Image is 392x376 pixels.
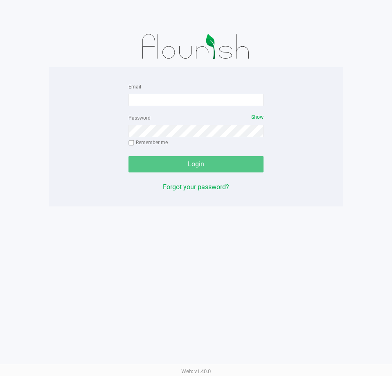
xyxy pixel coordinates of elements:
[128,114,151,122] label: Password
[181,368,211,374] span: Web: v1.40.0
[128,83,141,91] label: Email
[163,182,229,192] button: Forgot your password?
[128,140,134,146] input: Remember me
[128,139,168,146] label: Remember me
[251,114,264,120] span: Show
